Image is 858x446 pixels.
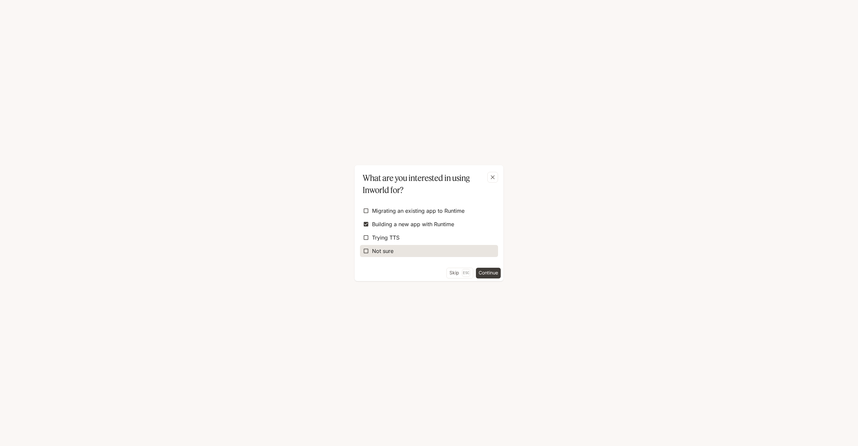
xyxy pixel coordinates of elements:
[372,207,465,215] span: Migrating an existing app to Runtime
[372,234,400,242] span: Trying TTS
[363,172,493,196] p: What are you interested in using Inworld for?
[476,268,501,278] button: Continue
[446,268,473,278] button: SkipEsc
[372,220,454,228] span: Building a new app with Runtime
[372,247,393,255] span: Not sure
[462,269,470,276] p: Esc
